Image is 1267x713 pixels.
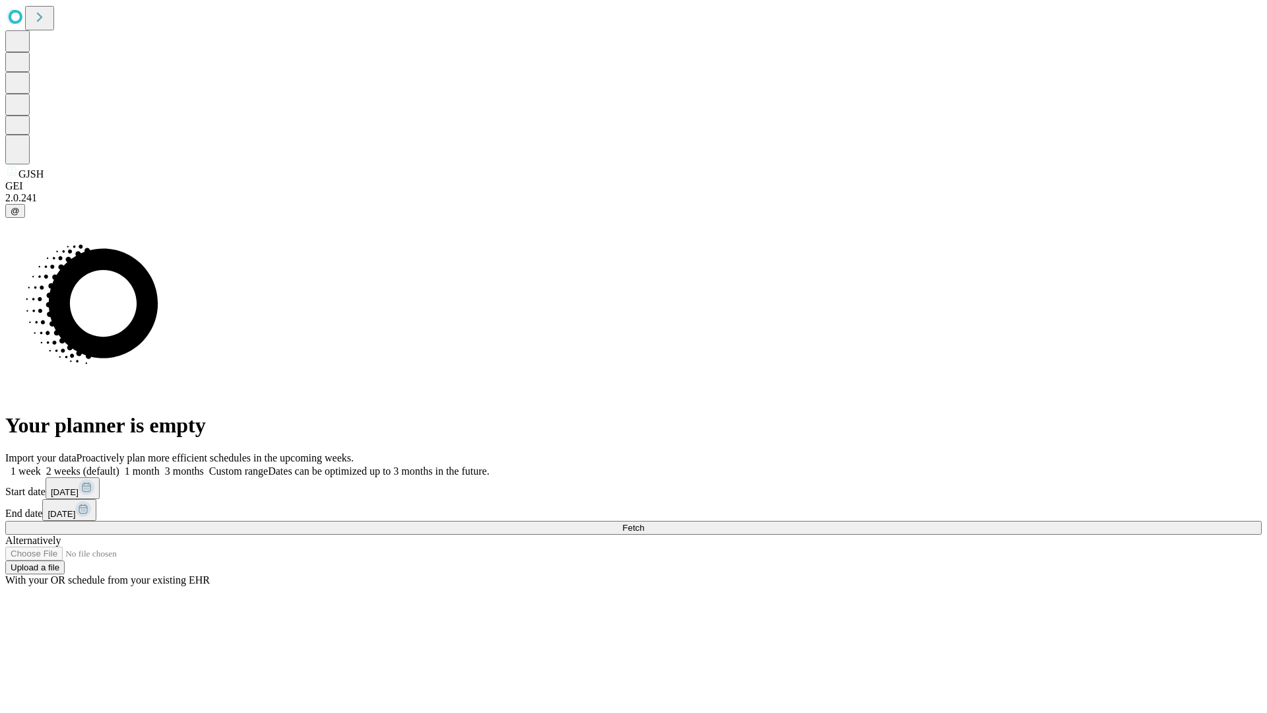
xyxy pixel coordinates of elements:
span: Alternatively [5,535,61,546]
span: With your OR schedule from your existing EHR [5,574,210,586]
span: 3 months [165,465,204,477]
button: [DATE] [42,499,96,521]
span: [DATE] [48,509,75,519]
button: Upload a file [5,560,65,574]
span: Import your data [5,452,77,463]
div: 2.0.241 [5,192,1262,204]
div: Start date [5,477,1262,499]
span: 1 month [125,465,160,477]
span: Custom range [209,465,268,477]
span: @ [11,206,20,216]
span: Fetch [622,523,644,533]
span: GJSH [18,168,44,180]
button: Fetch [5,521,1262,535]
span: Proactively plan more efficient schedules in the upcoming weeks. [77,452,354,463]
span: 1 week [11,465,41,477]
div: GEI [5,180,1262,192]
span: Dates can be optimized up to 3 months in the future. [268,465,489,477]
div: End date [5,499,1262,521]
button: [DATE] [46,477,100,499]
h1: Your planner is empty [5,413,1262,438]
span: 2 weeks (default) [46,465,119,477]
span: [DATE] [51,487,79,497]
button: @ [5,204,25,218]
